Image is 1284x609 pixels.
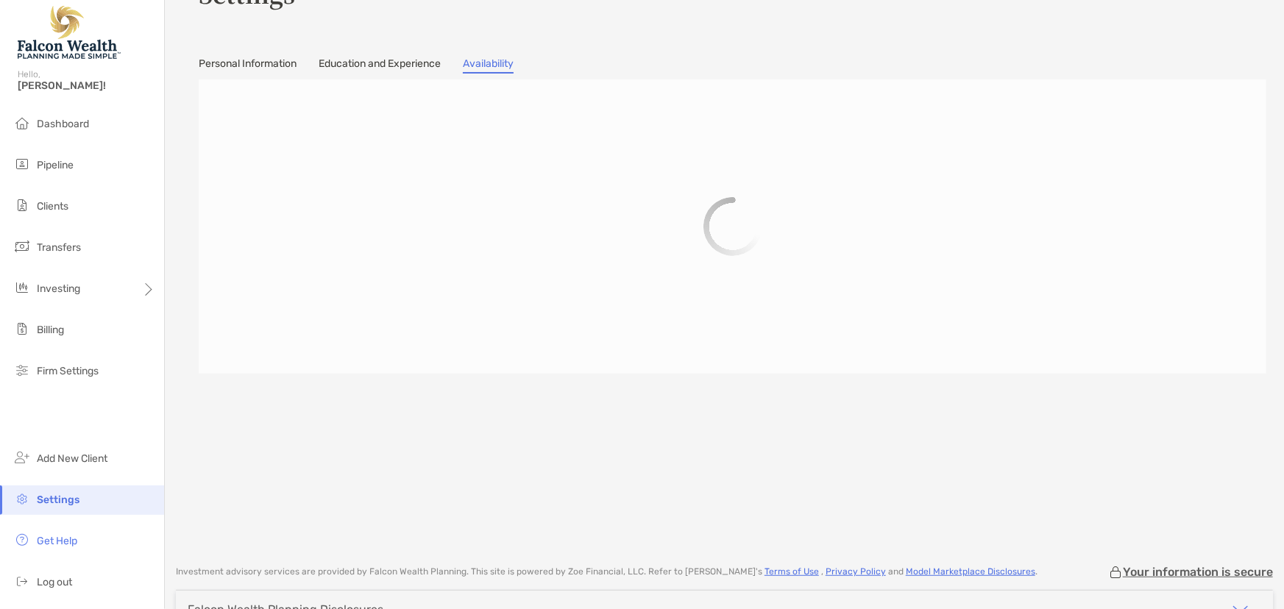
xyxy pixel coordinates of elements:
span: Investing [37,282,80,295]
span: Settings [37,494,79,506]
span: Log out [37,576,72,588]
img: pipeline icon [13,155,31,173]
p: Your information is secure [1123,565,1273,579]
img: investing icon [13,279,31,296]
img: billing icon [13,320,31,338]
span: Get Help [37,535,77,547]
span: Pipeline [37,159,74,171]
img: transfers icon [13,238,31,255]
a: Availability [463,57,514,74]
span: Clients [37,200,68,213]
a: Model Marketplace Disclosures [906,566,1035,577]
span: [PERSON_NAME]! [18,79,155,92]
span: Billing [37,324,64,336]
img: dashboard icon [13,114,31,132]
a: Privacy Policy [826,566,886,577]
span: Add New Client [37,452,107,465]
span: Firm Settings [37,365,99,377]
img: get-help icon [13,531,31,549]
a: Terms of Use [765,566,819,577]
img: clients icon [13,196,31,214]
img: add_new_client icon [13,449,31,466]
a: Education and Experience [319,57,441,74]
span: Transfers [37,241,81,254]
p: Investment advisory services are provided by Falcon Wealth Planning . This site is powered by Zoe... [176,566,1038,577]
img: logout icon [13,572,31,590]
span: Dashboard [37,118,89,130]
img: firm-settings icon [13,361,31,379]
img: settings icon [13,490,31,508]
a: Personal Information [199,57,297,74]
img: Falcon Wealth Planning Logo [18,6,121,59]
